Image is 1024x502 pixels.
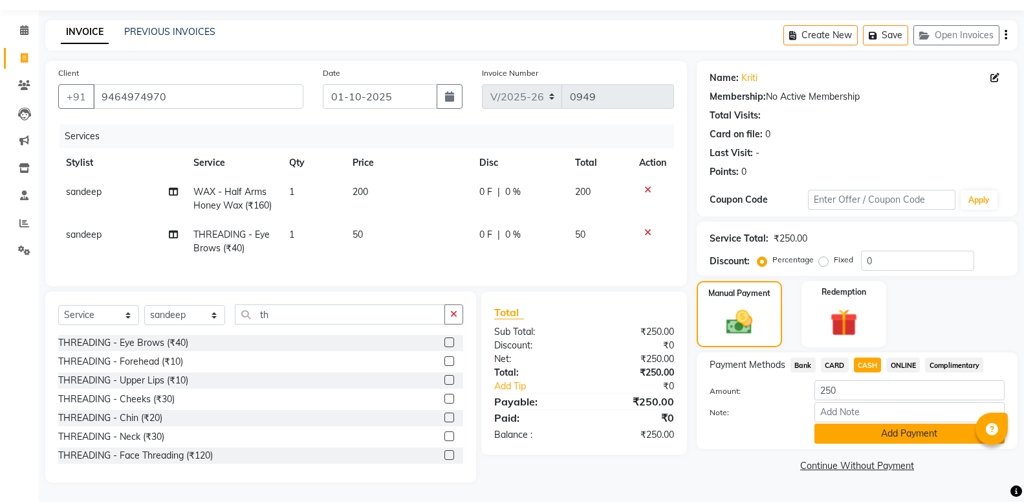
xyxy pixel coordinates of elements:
[66,229,102,240] span: sandeep
[485,325,584,339] div: Sub Total:
[58,430,164,444] div: THREADING - Neck (₹30)
[741,165,746,179] div: 0
[505,185,521,199] span: 0 %
[567,148,631,177] th: Total
[854,358,882,372] span: CASH
[479,228,492,242] span: 0 F
[710,255,750,268] div: Discount:
[584,366,684,380] div: ₹250.00
[485,339,584,352] div: Discount:
[193,229,270,254] span: THREADING - Eye Brows (₹40)
[58,393,175,406] div: THREADING - Cheeks (₹30)
[699,459,1015,473] a: Continue Without Payment
[93,84,303,109] input: Search by Name/Mobile/Email/Code
[584,325,684,339] div: ₹250.00
[575,229,585,240] span: 50
[710,128,763,141] div: Card on file:
[345,148,472,177] th: Price
[58,411,162,425] div: THREADING - Chin (₹20)
[353,186,368,198] span: 200
[505,228,521,242] span: 0 %
[584,352,684,366] div: ₹250.00
[774,232,807,245] div: ₹250.00
[235,304,445,325] input: Search or Scan
[710,71,739,85] div: Name:
[472,148,567,177] th: Disc
[58,148,186,177] th: Stylist
[790,358,816,372] span: Bank
[584,394,684,409] div: ₹250.00
[814,402,1005,422] input: Add Note
[814,424,1005,444] button: Add Payment
[772,254,814,266] label: Percentage
[479,185,492,199] span: 0 F
[485,366,584,380] div: Total:
[756,146,759,160] div: -
[482,67,538,79] label: Invoice Number
[834,254,853,266] label: Fixed
[741,71,757,85] a: Kriti
[61,21,109,44] a: INVOICE
[700,385,805,397] label: Amount:
[710,90,766,104] div: Membership:
[961,190,997,210] button: Apply
[58,355,183,369] div: THREADING - Forehead (₹10)
[886,358,920,372] span: ONLINE
[718,307,761,337] img: _cash.svg
[710,90,1005,104] div: No Active Membership
[193,186,272,211] span: WAX - Half Arms Honey Wax (₹160)
[485,380,600,393] a: Add Tip
[584,410,684,426] div: ₹0
[913,25,999,45] button: Open Invoices
[353,229,363,240] span: 50
[710,193,808,207] div: Coupon Code
[485,352,584,366] div: Net:
[710,232,768,245] div: Service Total:
[710,358,785,372] span: Payment Methods
[497,228,500,242] span: |
[822,306,866,339] img: _gift.svg
[575,186,591,198] span: 200
[289,229,294,240] span: 1
[281,148,345,177] th: Qty
[584,339,684,352] div: ₹0
[60,124,684,148] div: Services
[710,146,753,160] div: Last Visit:
[485,394,584,409] div: Payable:
[601,380,684,393] div: ₹0
[700,407,805,418] label: Note:
[925,358,983,372] span: Complimentary
[765,128,770,141] div: 0
[485,410,584,426] div: Paid:
[821,358,849,372] span: CARD
[631,148,674,177] th: Action
[323,67,340,79] label: Date
[124,26,215,38] a: PREVIOUS INVOICES
[710,165,739,179] div: Points:
[783,25,858,45] button: Create New
[58,336,188,350] div: THREADING - Eye Brows (₹40)
[710,109,761,122] div: Total Visits:
[708,288,770,299] label: Manual Payment
[58,84,94,109] button: +91
[822,286,866,298] label: Redemption
[66,186,102,198] span: sandeep
[808,190,955,210] input: Enter Offer / Coupon Code
[58,67,79,79] label: Client
[58,374,188,387] div: THREADING - Upper Lips (₹10)
[289,186,294,198] span: 1
[863,25,908,45] button: Save
[186,148,281,177] th: Service
[494,306,524,319] span: Total
[58,449,213,462] div: THREADING - Face Threading (₹120)
[584,428,684,442] div: ₹250.00
[814,380,1005,400] input: Amount
[497,185,500,199] span: |
[485,428,584,442] div: Balance :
